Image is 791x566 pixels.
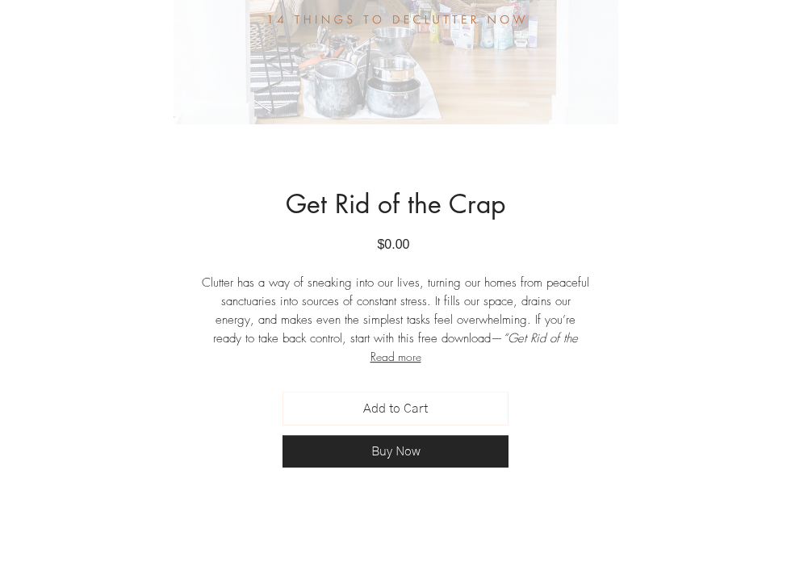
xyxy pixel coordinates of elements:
[371,443,421,459] span: Buy Now
[202,348,589,366] button: Read more
[202,274,589,367] p: Clutter has a way of sneaking into our lives, turning our homes from peaceful sanctuaries into so...
[377,237,409,251] span: $0.00
[282,435,508,467] button: Buy Now
[363,399,428,418] span: Add to Cart
[16,189,775,220] h1: Get Rid of the Crap
[282,392,508,426] button: Add to Cart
